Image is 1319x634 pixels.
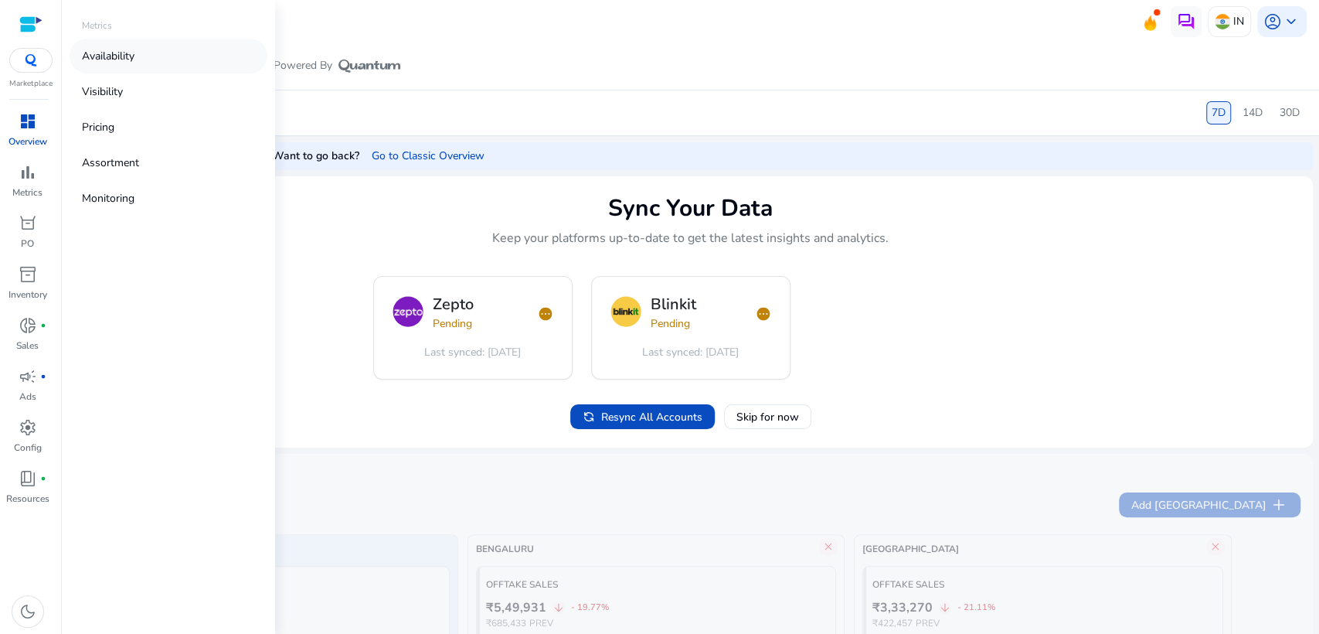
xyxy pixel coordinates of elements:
[1206,101,1231,124] div: 7D
[1274,101,1305,124] div: 30D
[82,155,139,171] p: Assortment
[82,119,114,135] p: Pricing
[601,409,702,425] span: Resync All Accounts
[19,390,36,404] p: Ads
[19,602,37,621] span: dark_mode
[433,295,474,314] h3: Zepto
[8,288,47,302] p: Inventory
[9,78,53,90] p: Marketplace
[19,418,37,437] span: settings
[40,475,46,482] span: fiber_manual_record
[19,469,37,488] span: book_4
[19,163,37,182] span: bar_chart
[1282,12,1300,31] span: keyboard_arrow_down
[492,195,889,223] div: Sync Your Data
[424,345,484,360] span: Last synced:
[1233,8,1244,35] p: IN
[724,404,811,429] button: Skip for now
[736,409,799,425] span: Skip for now
[365,144,491,169] button: Go to Classic Overview
[40,322,46,329] span: fiber_manual_record
[19,367,37,386] span: campaign
[14,441,42,455] p: Config
[21,237,34,251] p: PO
[651,316,690,331] span: Pending
[82,190,134,206] p: Monitoring
[642,345,702,360] span: Last synced:
[40,373,46,380] span: fiber_manual_record
[6,492,49,506] p: Resources
[1263,12,1282,31] span: account_circle
[19,214,37,233] span: orders
[393,296,423,327] img: zepto
[82,19,112,32] p: Metrics
[393,345,553,360] div: [DATE]
[570,404,715,429] button: Resync All Accounts
[433,316,472,331] span: Pending
[17,54,45,66] img: QC-logo.svg
[610,345,771,360] div: [DATE]
[82,48,134,64] p: Availability
[19,265,37,284] span: inventory_2
[16,339,39,353] p: Sales
[492,229,889,247] p: Keep your platforms up-to-date to get the latest insights and analytics.
[82,84,123,100] p: Visibility
[756,306,771,322] span: pending
[12,186,42,199] p: Metrics
[1215,14,1230,29] img: in.svg
[610,296,641,327] img: blinkit
[19,316,37,335] span: donut_small
[274,58,332,73] span: Powered By
[19,112,37,131] span: dashboard
[1237,101,1268,124] div: 14D
[372,148,484,164] span: Go to Classic Overview
[538,306,553,322] span: pending
[8,135,47,148] p: Overview
[651,295,696,314] h3: Blinkit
